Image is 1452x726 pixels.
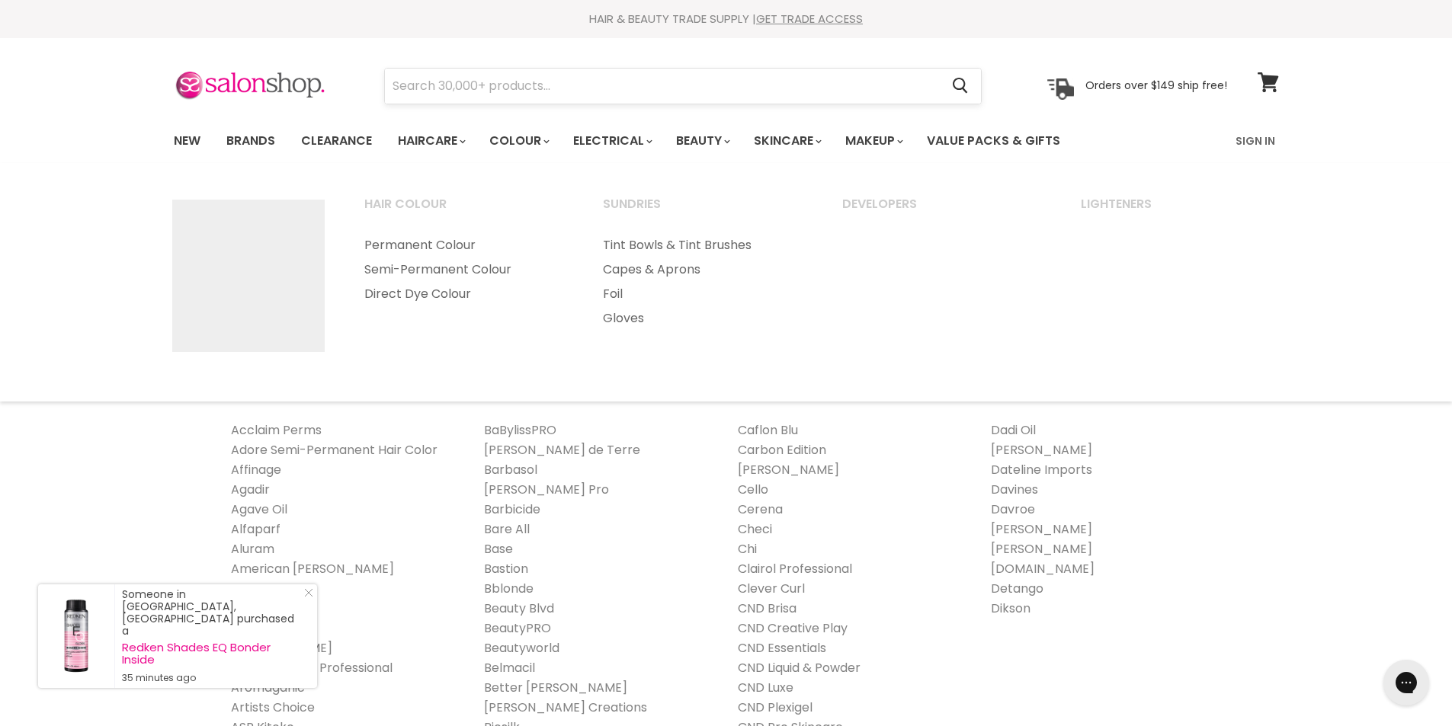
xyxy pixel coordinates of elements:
[231,421,322,439] a: Acclaim Perms
[155,11,1298,27] div: HAIR & BEAUTY TRADE SUPPLY |
[738,580,805,597] a: Clever Curl
[385,69,941,104] input: Search
[562,125,662,157] a: Electrical
[738,501,783,518] a: Cerena
[584,257,820,282] a: Capes & Aprons
[231,461,281,478] a: Affinage
[345,192,582,230] a: Hair Colour
[991,560,1095,577] a: [DOMAIN_NAME]
[298,588,313,603] a: Close Notification
[231,501,287,518] a: Agave Oil
[991,441,1092,459] a: [PERSON_NAME]
[484,481,609,498] a: [PERSON_NAME] Pro
[231,699,315,716] a: Artists Choice
[162,119,1149,163] ul: Main menu
[122,672,302,684] small: 35 minutes ago
[1226,125,1284,157] a: Sign In
[991,520,1092,538] a: [PERSON_NAME]
[122,588,302,684] div: Someone in [GEOGRAPHIC_DATA], [GEOGRAPHIC_DATA] purchased a
[738,441,826,459] a: Carbon Edition
[941,69,981,104] button: Search
[231,481,270,498] a: Agadir
[665,125,739,157] a: Beauty
[478,125,559,157] a: Colour
[345,233,582,257] a: Permanent Colour
[991,421,1036,439] a: Dadi Oil
[742,125,831,157] a: Skincare
[834,125,912,157] a: Makeup
[162,125,212,157] a: New
[738,659,861,676] a: CND Liquid & Powder
[991,461,1092,478] a: Dateline Imports
[738,639,826,657] a: CND Essentials
[915,125,1072,157] a: Value Packs & Gifts
[231,441,438,459] a: Adore Semi-Permanent Hair Color
[484,679,627,696] a: Better [PERSON_NAME]
[584,282,820,306] a: Foil
[231,540,274,558] a: Aluram
[738,679,793,696] a: CND Luxe
[584,233,820,257] a: Tint Bowls & Tint Brushes
[384,68,982,104] form: Product
[991,580,1043,597] a: Detango
[155,119,1298,163] nav: Main
[122,641,302,666] a: Redken Shades EQ Bonder Inside
[738,461,839,478] a: [PERSON_NAME]
[484,580,534,597] a: Bblonde
[484,421,556,439] a: BaBylissPRO
[345,233,582,306] ul: Main menu
[345,257,582,282] a: Semi-Permanent Colour
[738,699,813,716] a: CND Plexigel
[756,11,863,27] a: GET TRADE ACCESS
[484,600,554,617] a: Beauty Blvd
[231,520,280,538] a: Alfaparf
[738,600,797,617] a: CND Brisa
[991,501,1035,518] a: Davroe
[738,481,768,498] a: Cello
[304,588,313,597] svg: Close Icon
[484,639,559,657] a: Beautyworld
[345,282,582,306] a: Direct Dye Colour
[738,520,772,538] a: Checi
[484,699,647,716] a: [PERSON_NAME] Creations
[1085,78,1227,92] p: Orders over $149 ship free!
[584,233,820,331] ul: Main menu
[484,441,640,459] a: [PERSON_NAME] de Terre
[484,560,528,577] a: Bastion
[386,125,475,157] a: Haircare
[1376,654,1437,711] iframe: Gorgias live chat messenger
[231,580,262,597] a: AMW
[738,619,848,637] a: CND Creative Play
[738,421,798,439] a: Caflon Blu
[484,520,530,538] a: Bare All
[484,659,535,676] a: Belmacil
[991,540,1092,558] a: [PERSON_NAME]
[991,481,1038,498] a: Davines
[738,540,757,558] a: Chi
[484,540,513,558] a: Base
[484,619,551,637] a: BeautyPRO
[1062,192,1298,230] a: Lighteners
[584,192,820,230] a: Sundries
[231,560,394,577] a: American [PERSON_NAME]
[991,600,1031,617] a: Dikson
[38,584,114,688] a: Visit product page
[484,501,540,518] a: Barbicide
[823,192,1059,230] a: Developers
[738,560,852,577] a: Clairol Professional
[290,125,383,157] a: Clearance
[584,306,820,331] a: Gloves
[484,461,537,478] a: Barbasol
[231,679,305,696] a: Aromaganic
[215,125,287,157] a: Brands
